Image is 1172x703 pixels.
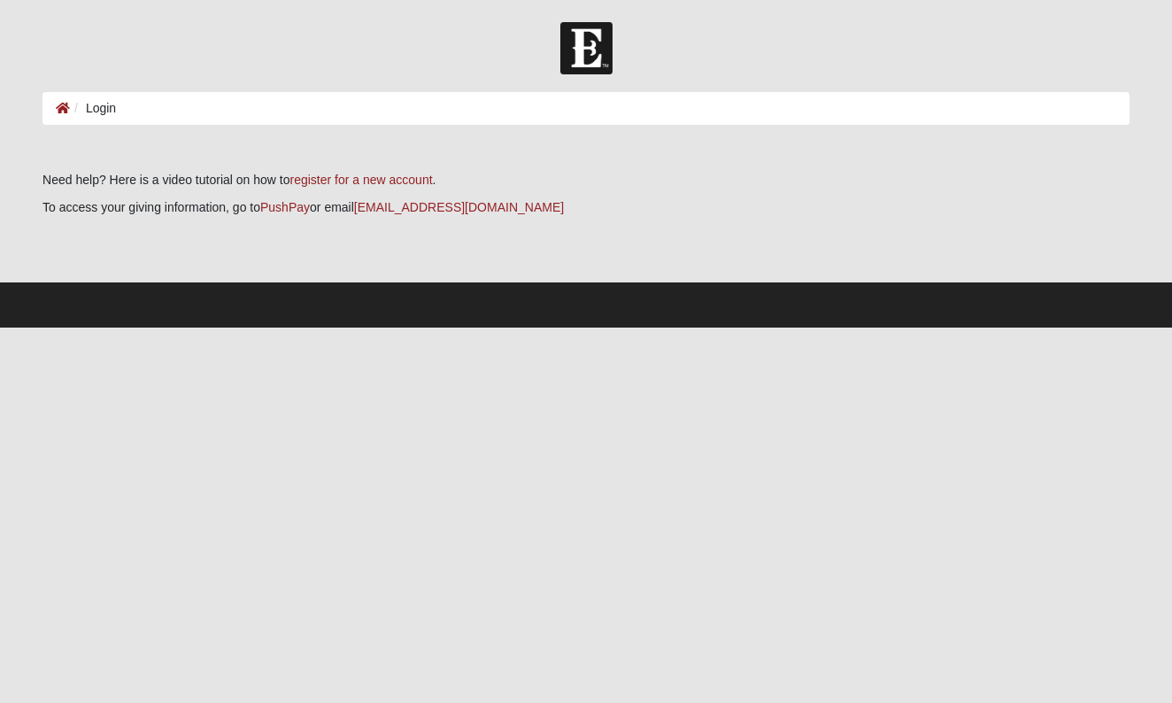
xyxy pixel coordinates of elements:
p: Need help? Here is a video tutorial on how to . [42,171,1130,189]
p: To access your giving information, go to or email [42,198,1130,217]
img: Church of Eleven22 Logo [560,22,613,74]
a: PushPay [260,200,310,214]
a: register for a new account [290,173,433,187]
a: [EMAIL_ADDRESS][DOMAIN_NAME] [354,200,564,214]
li: Login [70,99,116,118]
